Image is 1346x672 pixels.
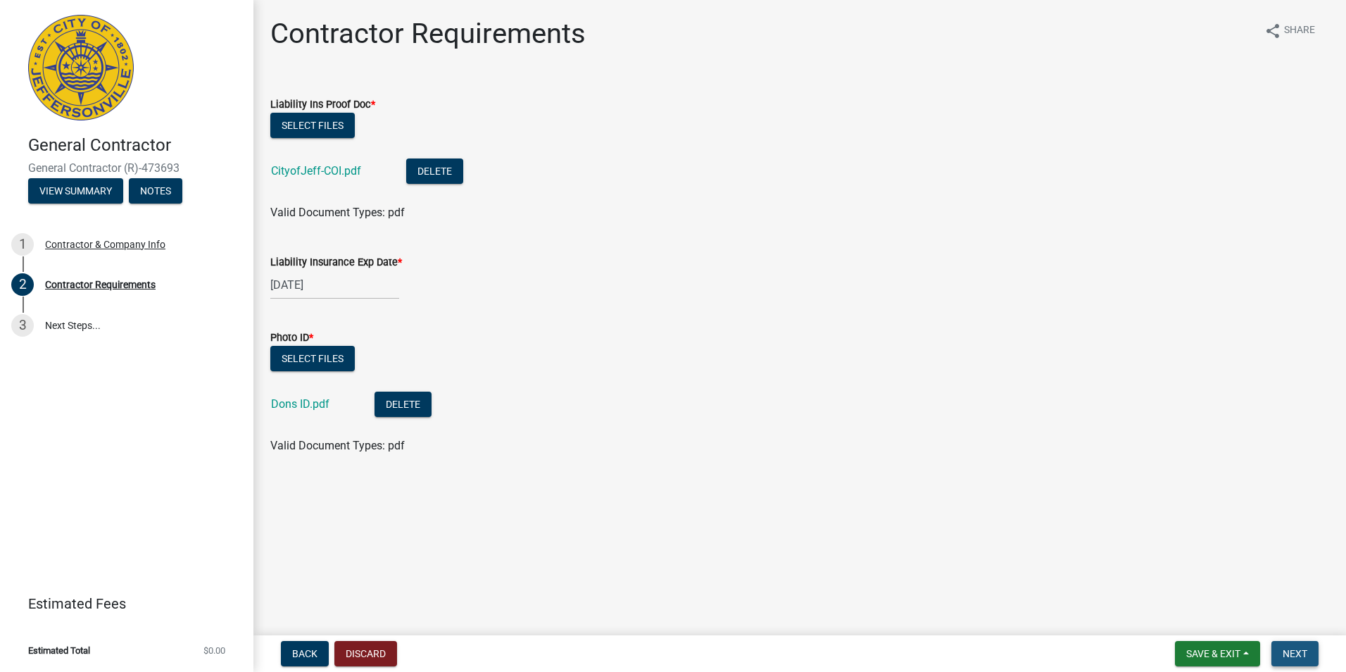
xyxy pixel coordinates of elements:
[270,100,375,110] label: Liability Ins Proof Doc
[28,161,225,175] span: General Contractor (R)-473693
[334,641,397,666] button: Discard
[1284,23,1315,39] span: Share
[270,113,355,138] button: Select files
[28,178,123,204] button: View Summary
[1186,648,1240,659] span: Save & Exit
[270,439,405,452] span: Valid Document Types: pdf
[270,258,402,268] label: Liability Insurance Exp Date
[270,17,586,51] h1: Contractor Requirements
[271,164,361,178] a: CityofJeff-COI.pdf
[406,166,463,179] wm-modal-confirm: Delete Document
[1264,23,1281,39] i: share
[1253,17,1326,44] button: shareShare
[270,333,313,343] label: Photo ID
[129,178,182,204] button: Notes
[28,135,242,156] h4: General Contractor
[406,158,463,184] button: Delete
[129,186,182,197] wm-modal-confirm: Notes
[271,397,329,411] a: Dons ID.pdf
[375,392,432,417] button: Delete
[270,346,355,371] button: Select files
[203,646,225,655] span: $0.00
[292,648,317,659] span: Back
[11,273,34,296] div: 2
[1175,641,1260,666] button: Save & Exit
[1283,648,1307,659] span: Next
[28,186,123,197] wm-modal-confirm: Summary
[11,590,231,618] a: Estimated Fees
[281,641,329,666] button: Back
[45,239,165,249] div: Contractor & Company Info
[1271,641,1319,666] button: Next
[11,233,34,256] div: 1
[28,15,134,120] img: City of Jeffersonville, Indiana
[11,314,34,337] div: 3
[375,399,432,412] wm-modal-confirm: Delete Document
[270,270,399,299] input: mm/dd/yyyy
[28,646,90,655] span: Estimated Total
[45,280,156,290] div: Contractor Requirements
[270,206,405,219] span: Valid Document Types: pdf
